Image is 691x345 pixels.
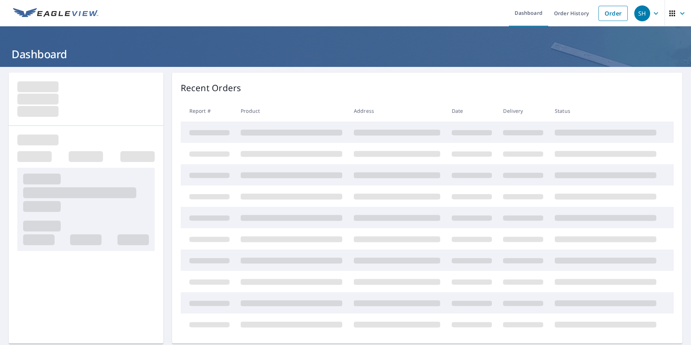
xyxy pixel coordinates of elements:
th: Delivery [497,100,549,122]
h1: Dashboard [9,47,682,61]
div: SH [634,5,650,21]
img: EV Logo [13,8,98,19]
th: Status [549,100,662,122]
th: Address [348,100,446,122]
th: Product [235,100,348,122]
a: Order [598,6,628,21]
th: Date [446,100,498,122]
th: Report # [181,100,235,122]
p: Recent Orders [181,81,241,94]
